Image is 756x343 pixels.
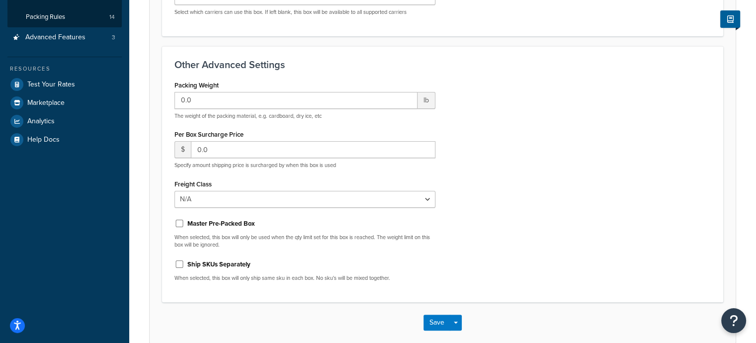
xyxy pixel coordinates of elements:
a: Packing Rules14 [7,8,122,26]
p: When selected, this box will only be used when the qty limit set for this box is reached. The wei... [174,234,435,249]
label: Ship SKUs Separately [187,260,251,269]
h3: Other Advanced Settings [174,59,711,70]
button: Open Resource Center [721,308,746,333]
span: Test Your Rates [27,81,75,89]
span: Packing Rules [26,13,65,21]
p: Specify amount shipping price is surcharged by when this box is used [174,162,435,169]
span: Analytics [27,117,55,126]
button: Save [423,315,450,331]
button: Show Help Docs [720,10,740,28]
div: Resources [7,65,122,73]
label: Freight Class [174,180,212,188]
p: The weight of the packing material, e.g. cardboard, dry ice, etc [174,112,435,120]
label: Per Box Surcharge Price [174,131,244,138]
span: Marketplace [27,99,65,107]
span: lb [418,92,435,109]
span: 14 [109,13,115,21]
a: Advanced Features3 [7,28,122,47]
label: Packing Weight [174,82,219,89]
li: Advanced Features [7,28,122,47]
a: Help Docs [7,131,122,149]
p: When selected, this box will only ship same sku in each box. No sku's will be mixed together. [174,274,435,282]
span: 3 [112,33,115,42]
span: Advanced Features [25,33,85,42]
a: Test Your Rates [7,76,122,93]
li: Packing Rules [7,8,122,26]
a: Analytics [7,112,122,130]
p: Select which carriers can use this box. If left blank, this box will be available to all supporte... [174,8,435,16]
span: Help Docs [27,136,60,144]
a: Marketplace [7,94,122,112]
span: $ [174,141,191,158]
label: Master Pre-Packed Box [187,219,255,228]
